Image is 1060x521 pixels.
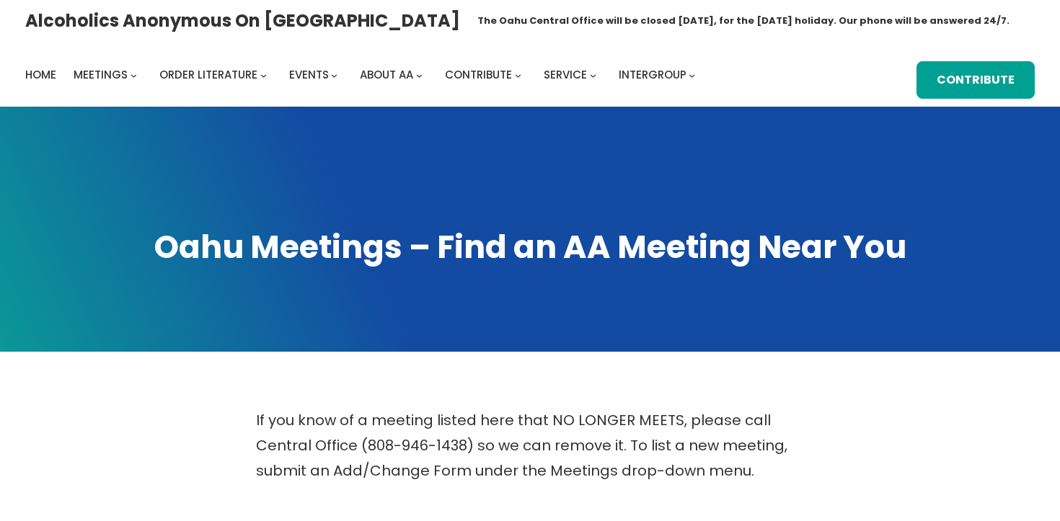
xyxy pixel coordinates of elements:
a: Meetings [74,65,128,85]
button: Service submenu [590,71,596,78]
a: Home [25,65,56,85]
h1: Oahu Meetings – Find an AA Meeting Near You [25,226,1035,269]
h1: The Oahu Central Office will be closed [DATE], for the [DATE] holiday. Our phone will be answered... [477,14,1010,28]
a: About AA [360,65,413,85]
a: Intergroup [619,65,686,85]
button: Meetings submenu [131,71,137,78]
span: Events [289,67,329,82]
a: Alcoholics Anonymous on [GEOGRAPHIC_DATA] [25,5,460,36]
nav: Intergroup [25,65,700,85]
a: Service [544,65,587,85]
span: Contribute [445,67,512,82]
button: Events submenu [331,71,337,78]
a: Contribute [445,65,512,85]
p: If you know of a meeting listed here that NO LONGER MEETS, please call Central Office (808-946-14... [256,408,804,484]
span: Service [544,67,587,82]
span: About AA [360,67,413,82]
button: About AA submenu [416,71,423,78]
span: Order Literature [159,67,257,82]
button: Order Literature submenu [260,71,267,78]
a: Events [289,65,329,85]
span: Meetings [74,67,128,82]
span: Intergroup [619,67,686,82]
button: Intergroup submenu [689,71,695,78]
button: Contribute submenu [515,71,521,78]
a: Contribute [917,61,1035,99]
span: Home [25,67,56,82]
